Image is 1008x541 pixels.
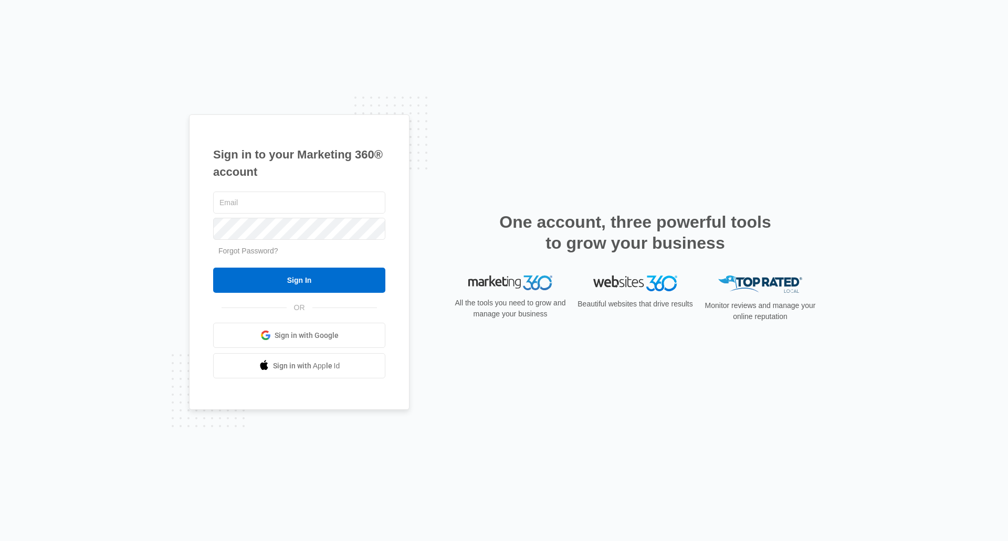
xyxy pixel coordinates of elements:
h2: One account, three powerful tools to grow your business [496,211,774,253]
span: Sign in with Google [275,330,339,341]
img: Websites 360 [593,275,677,291]
p: Monitor reviews and manage your online reputation [701,300,819,322]
p: Beautiful websites that drive results [576,299,694,310]
span: OR [287,302,312,313]
input: Email [213,192,385,214]
img: Top Rated Local [718,275,802,293]
p: All the tools you need to grow and manage your business [451,298,569,320]
a: Sign in with Google [213,323,385,348]
input: Sign In [213,268,385,293]
h1: Sign in to your Marketing 360® account [213,146,385,181]
a: Sign in with Apple Id [213,353,385,378]
span: Sign in with Apple Id [273,360,340,372]
img: Marketing 360 [468,275,552,290]
a: Forgot Password? [218,247,278,255]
